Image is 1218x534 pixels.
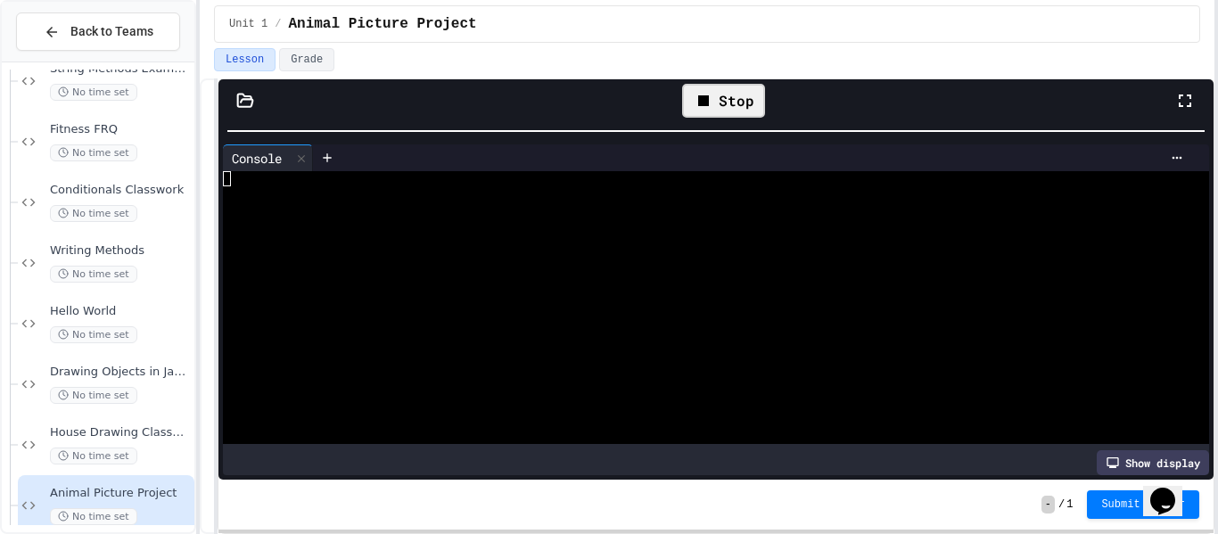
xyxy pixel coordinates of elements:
span: Animal Picture Project [288,13,476,35]
span: Back to Teams [70,22,153,41]
span: No time set [50,387,137,404]
span: Drawing Objects in Java - HW Playposit Code [50,365,191,380]
span: / [275,17,281,31]
div: Stop [682,84,765,118]
span: No time set [50,448,137,464]
span: No time set [50,84,137,101]
span: Fitness FRQ [50,122,191,137]
span: No time set [50,205,137,222]
span: Unit 1 [229,17,267,31]
span: - [1041,496,1055,513]
button: Lesson [214,48,276,71]
span: No time set [50,326,137,343]
span: House Drawing Classwork [50,425,191,440]
span: 1 [1066,497,1073,512]
span: Conditionals Classwork [50,183,191,198]
button: Grade [279,48,334,71]
span: No time set [50,144,137,161]
span: No time set [50,508,137,525]
iframe: chat widget [1143,463,1200,516]
span: String Methods Examples [50,62,191,77]
span: No time set [50,266,137,283]
span: Submit Answer [1101,497,1185,512]
span: Animal Picture Project [50,486,191,501]
span: / [1058,497,1065,512]
span: Writing Methods [50,243,191,259]
button: Back to Teams [16,12,180,51]
button: Submit Answer [1087,490,1199,519]
span: Hello World [50,304,191,319]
